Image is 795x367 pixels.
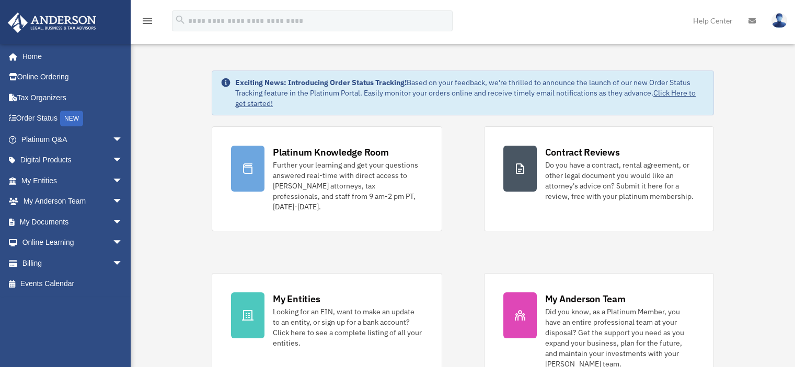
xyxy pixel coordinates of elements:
a: My Entitiesarrow_drop_down [7,170,139,191]
a: Order StatusNEW [7,108,139,129]
a: Click Here to get started! [235,88,696,108]
span: arrow_drop_down [112,232,133,254]
div: My Anderson Team [545,292,626,305]
a: Billingarrow_drop_down [7,253,139,274]
div: Further your learning and get your questions answered real-time with direct access to [PERSON_NAM... [273,160,422,212]
a: My Documentsarrow_drop_down [7,211,139,232]
a: menu [141,18,154,27]
span: arrow_drop_down [112,129,133,150]
a: Platinum Knowledge Room Further your learning and get your questions answered real-time with dire... [212,126,442,231]
a: Online Ordering [7,67,139,88]
i: search [175,14,186,26]
a: Events Calendar [7,274,139,294]
span: arrow_drop_down [112,191,133,212]
img: Anderson Advisors Platinum Portal [5,13,99,33]
a: Digital Productsarrow_drop_down [7,150,139,171]
span: arrow_drop_down [112,150,133,171]
div: Contract Reviews [545,146,620,159]
i: menu [141,15,154,27]
a: Contract Reviews Do you have a contract, rental agreement, or other legal document you would like... [484,126,714,231]
div: Looking for an EIN, want to make an update to an entity, or sign up for a bank account? Click her... [273,306,422,348]
a: Online Learningarrow_drop_down [7,232,139,253]
div: Based on your feedback, we're thrilled to announce the launch of our new Order Status Tracking fe... [235,77,705,109]
span: arrow_drop_down [112,170,133,192]
a: My Anderson Teamarrow_drop_down [7,191,139,212]
img: User Pic [771,13,787,28]
a: Platinum Q&Aarrow_drop_down [7,129,139,150]
a: Tax Organizers [7,87,139,108]
div: NEW [60,111,83,126]
strong: Exciting News: Introducing Order Status Tracking! [235,78,407,87]
div: Do you have a contract, rental agreement, or other legal document you would like an attorney's ad... [545,160,695,202]
span: arrow_drop_down [112,253,133,274]
div: Platinum Knowledge Room [273,146,389,159]
a: Home [7,46,133,67]
div: My Entities [273,292,320,305]
span: arrow_drop_down [112,211,133,233]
